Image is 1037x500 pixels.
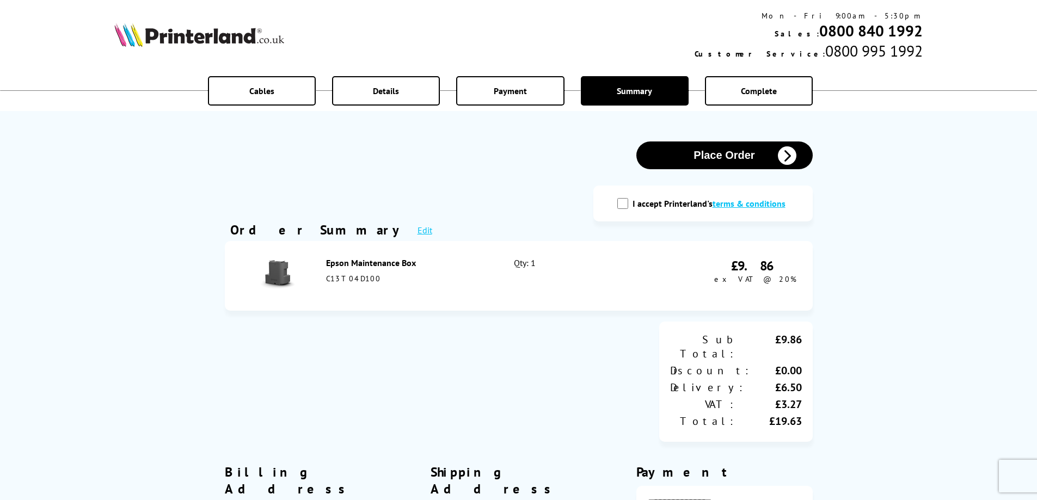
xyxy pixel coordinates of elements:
span: Payment [494,85,527,96]
span: Customer Service: [695,49,825,59]
div: Order Summary [230,221,407,238]
div: £6.50 [745,380,802,394]
div: Mon - Fri 9:00am - 5:30pm [695,11,923,21]
div: £19.63 [736,414,802,428]
a: 0800 840 1992 [819,21,923,41]
span: Complete [741,85,777,96]
span: ex VAT @ 20% [714,274,796,284]
div: Shipping Address [431,464,607,497]
label: I accept Printerland's [633,198,791,209]
span: Cables [249,85,274,96]
a: modal_tc [713,198,786,209]
div: Sub Total: [670,332,736,361]
div: Payment [636,464,813,480]
div: £3.27 [736,397,802,411]
div: £0.00 [751,363,802,378]
div: £9.86 [736,332,802,361]
img: Epson Maintenance Box [259,256,297,294]
a: Edit [418,225,432,236]
span: Details [373,85,399,96]
div: £9.86 [714,257,796,274]
div: Discount: [670,363,751,378]
span: Sales: [775,29,819,39]
div: Epson Maintenance Box [326,257,490,268]
div: Delivery: [670,380,745,394]
div: Qty: 1 [514,257,627,294]
span: 0800 995 1992 [825,41,923,61]
img: Printerland Logo [114,23,284,47]
div: VAT: [670,397,736,411]
div: C13T04D100 [326,274,490,283]
div: Billing Address [225,464,401,497]
div: Total: [670,414,736,428]
button: Place Order [636,141,813,169]
span: Summary [617,85,652,96]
